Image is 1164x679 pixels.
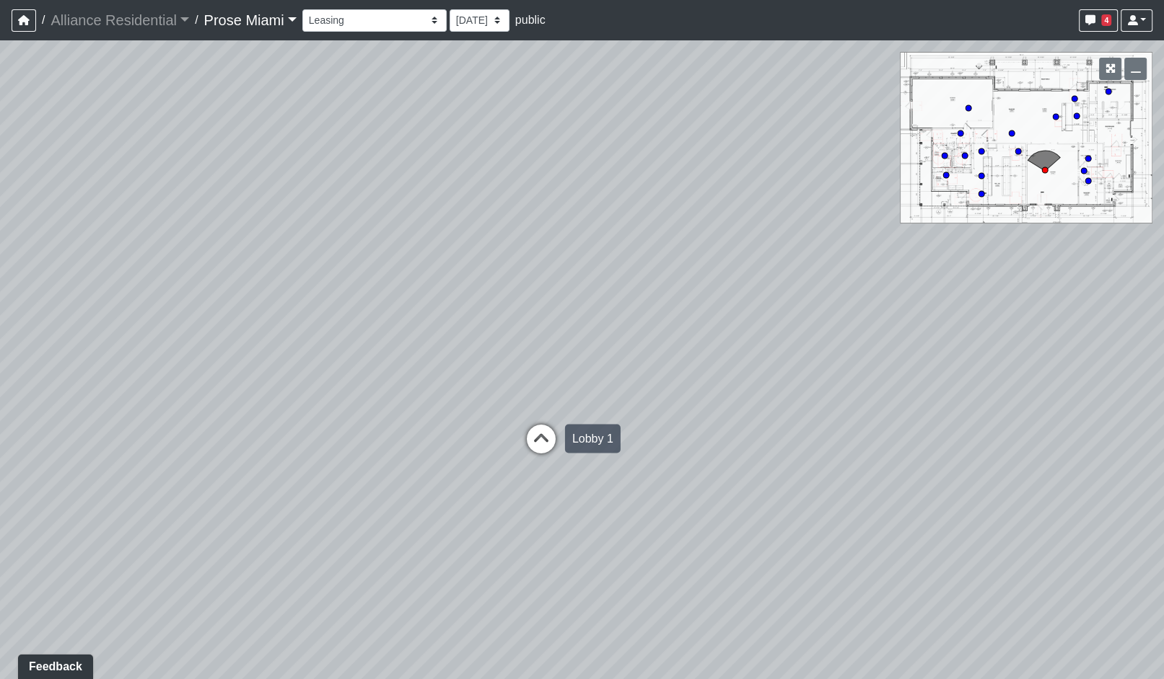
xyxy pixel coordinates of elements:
[189,6,204,35] span: /
[51,6,189,35] a: Alliance Residential
[36,6,51,35] span: /
[204,6,297,35] a: Prose Miami
[1079,9,1118,32] button: 4
[515,14,546,26] span: public
[565,424,621,453] div: Lobby 1
[11,650,96,679] iframe: Ybug feedback widget
[1101,14,1111,26] span: 4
